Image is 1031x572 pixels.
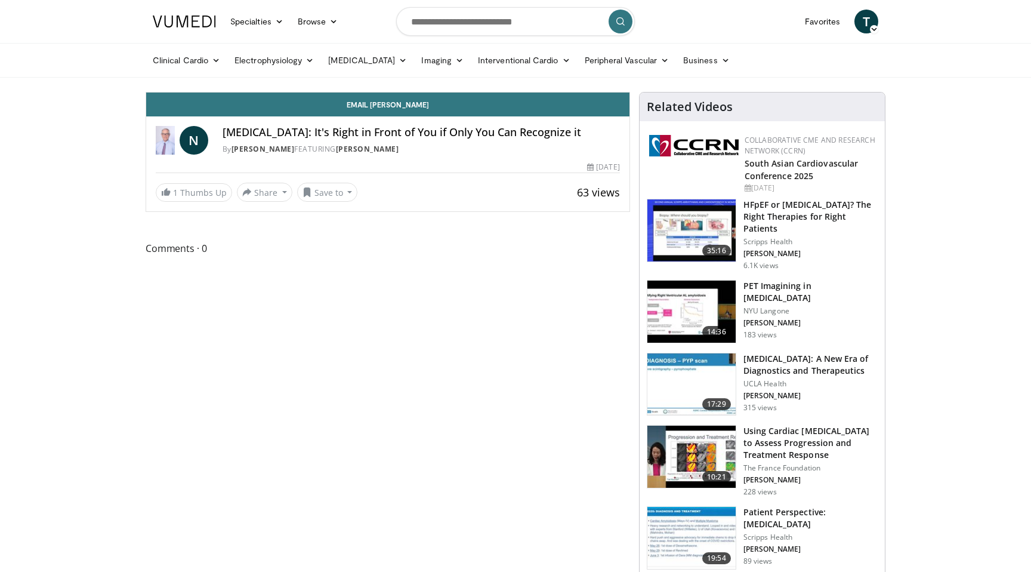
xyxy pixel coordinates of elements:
[647,425,878,497] a: 10:21 Using Cardiac [MEDICAL_DATA] to Assess Progression and Treatment Response The France Founda...
[649,135,739,156] img: a04ee3ba-8487-4636-b0fb-5e8d268f3737.png.150x105_q85_autocrop_double_scale_upscale_version-0.2.png
[146,241,630,256] span: Comments 0
[702,326,731,338] span: 14:36
[743,545,878,554] p: [PERSON_NAME]
[745,183,875,193] div: [DATE]
[743,391,878,401] p: [PERSON_NAME]
[743,379,878,389] p: UCLA Health
[223,144,620,155] div: By FEATURING
[743,463,878,473] p: The France Foundation
[647,353,878,416] a: 17:29 [MEDICAL_DATA]: A New Era of Diagnostics and Therapeutics UCLA Health [PERSON_NAME] 315 views
[743,353,878,377] h3: [MEDICAL_DATA]: A New Era of Diagnostics and Therapeutics
[702,245,731,257] span: 35:16
[743,306,878,316] p: NYU Langone
[291,10,345,33] a: Browse
[743,475,878,485] p: [PERSON_NAME]
[702,471,731,483] span: 10:21
[237,183,292,202] button: Share
[647,100,733,114] h4: Related Videos
[743,318,878,328] p: [PERSON_NAME]
[231,144,295,154] a: [PERSON_NAME]
[743,487,777,497] p: 228 views
[743,261,779,270] p: 6.1K views
[647,353,736,416] img: 3a61ed57-80ed-4134-89e2-85aa32d7d692.150x105_q85_crop-smart_upscale.jpg
[578,48,676,72] a: Peripheral Vascular
[173,187,178,198] span: 1
[321,48,414,72] a: [MEDICAL_DATA]
[854,10,878,33] a: T
[180,126,208,155] a: N
[471,48,578,72] a: Interventional Cardio
[743,330,777,340] p: 183 views
[798,10,847,33] a: Favorites
[577,185,620,199] span: 63 views
[745,158,859,182] a: South Asian Cardiovascular Conference 2025
[743,403,777,413] p: 315 views
[647,426,736,488] img: 565c1543-92ae-41b9-a411-1852bf6529a5.150x105_q85_crop-smart_upscale.jpg
[156,126,175,155] img: Dr. Norman E. Lepor
[743,280,878,304] h3: PET Imagining in [MEDICAL_DATA]
[647,506,878,570] a: 19:54 Patient Perspective: [MEDICAL_DATA] Scripps Health [PERSON_NAME] 89 views
[647,280,878,343] a: 14:36 PET Imagining in [MEDICAL_DATA] NYU Langone [PERSON_NAME] 183 views
[647,281,736,343] img: cac2b0cd-2f26-4174-8237-e40d74628455.150x105_q85_crop-smart_upscale.jpg
[227,48,321,72] a: Electrophysiology
[745,135,875,156] a: Collaborative CME and Research Network (CCRN)
[743,199,878,235] h3: HFpEF or [MEDICAL_DATA]? The Right Therapies for Right Patients
[146,93,629,116] a: Email [PERSON_NAME]
[702,398,731,410] span: 17:29
[743,425,878,461] h3: Using Cardiac [MEDICAL_DATA] to Assess Progression and Treatment Response
[153,16,216,27] img: VuMedi Logo
[223,126,620,139] h4: [MEDICAL_DATA]: It's Right in Front of You if Only You Can Recognize it
[647,199,878,270] a: 35:16 HFpEF or [MEDICAL_DATA]? The Right Therapies for Right Patients Scripps Health [PERSON_NAME...
[702,552,731,564] span: 19:54
[223,10,291,33] a: Specialties
[156,183,232,202] a: 1 Thumbs Up
[743,556,773,566] p: 89 views
[743,533,878,542] p: Scripps Health
[587,162,619,173] div: [DATE]
[396,7,635,36] input: Search topics, interventions
[297,183,358,202] button: Save to
[743,506,878,530] h3: Patient Perspective: [MEDICAL_DATA]
[743,237,878,247] p: Scripps Health
[647,199,736,262] img: dfd7e8cb-3665-484f-96d9-fe431be1631d.150x105_q85_crop-smart_upscale.jpg
[146,48,227,72] a: Clinical Cardio
[336,144,399,154] a: [PERSON_NAME]
[743,249,878,259] p: [PERSON_NAME]
[676,48,737,72] a: Business
[647,507,736,569] img: 66cea5b4-b247-4899-9dd6-67499fcc05d7.150x105_q85_crop-smart_upscale.jpg
[414,48,471,72] a: Imaging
